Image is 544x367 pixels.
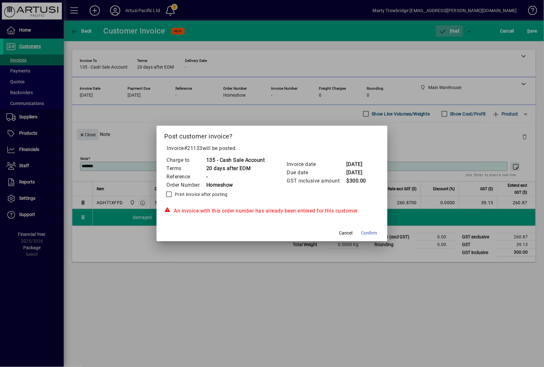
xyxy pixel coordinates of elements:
[166,156,206,164] td: Charge to
[287,160,346,169] td: Invoice date
[164,145,380,152] p: Invoice will be posted .
[346,177,372,185] td: $300.00
[166,173,206,181] td: Reference
[173,191,228,198] label: Print invoice after posting
[336,227,356,239] button: Cancel
[346,160,372,169] td: [DATE]
[287,177,346,185] td: GST inclusive amount
[206,156,265,164] td: 135 - Cash Sale Account
[166,164,206,173] td: Terms
[346,169,372,177] td: [DATE]
[206,181,265,189] td: Homeshow
[339,230,353,236] span: Cancel
[359,227,380,239] button: Confirm
[206,164,265,173] td: 20 days after EOM
[287,169,346,177] td: Due date
[166,181,206,189] td: Order Number
[361,230,377,236] span: Confirm
[164,207,380,215] div: An invoice with this order number has already been entered for this customer.
[206,173,265,181] td: -
[184,145,202,151] span: #21133
[157,126,387,144] h2: Post customer invoice?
